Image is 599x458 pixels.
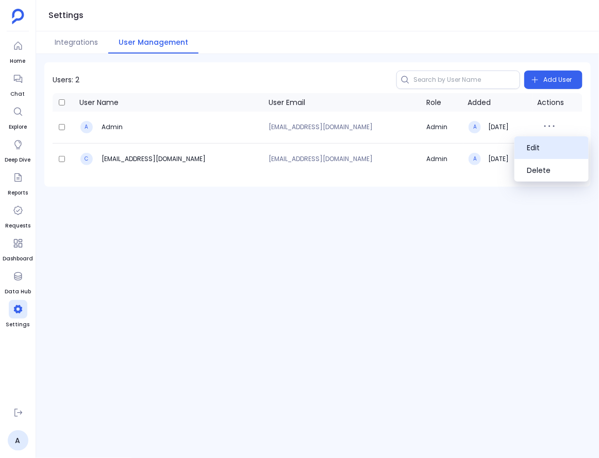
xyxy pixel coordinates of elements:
[5,156,31,164] span: Deep Dive
[473,156,477,162] p: A
[9,123,27,131] span: Explore
[426,97,441,108] div: Role
[9,102,27,131] a: Explore
[9,57,27,65] span: Home
[269,124,418,130] p: [EMAIL_ADDRESS][DOMAIN_NAME]
[85,124,89,130] p: A
[8,168,28,197] a: Reports
[5,135,31,164] a: Deep Dive
[8,189,28,197] span: Reports
[100,155,206,163] h3: [EMAIL_ADDRESS][DOMAIN_NAME]
[468,97,491,108] div: Added
[5,222,30,230] span: Requests
[108,31,198,54] button: User Management
[44,31,108,54] button: Integrations
[9,90,27,98] span: Chat
[396,71,520,89] input: Search by User Name
[48,8,84,23] h1: Settings
[6,321,30,329] span: Settings
[269,97,305,108] div: User Email
[473,124,477,130] p: A
[5,201,30,230] a: Requests
[422,112,463,143] td: Admin
[9,37,27,65] a: Home
[100,123,123,131] h3: Admin
[3,234,33,263] a: Dashboard
[6,300,30,329] a: Settings
[422,143,463,174] td: Admin
[8,430,28,451] a: A
[269,156,418,162] p: [EMAIL_ADDRESS][DOMAIN_NAME]
[9,69,27,98] a: Chat
[543,72,572,88] span: Add User
[524,71,583,89] button: Add User
[488,123,509,131] h3: [DATE]
[3,255,33,263] span: Dashboard
[537,97,564,108] div: Actions
[514,159,589,182] button: Delete
[514,136,589,159] button: Edit
[85,156,89,162] p: C
[488,155,509,163] h3: [DATE]
[53,75,79,85] p: Users: 2
[5,267,31,296] a: Data Hub
[12,9,24,24] img: petavue logo
[79,97,119,108] div: User Name
[5,288,31,296] span: Data Hub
